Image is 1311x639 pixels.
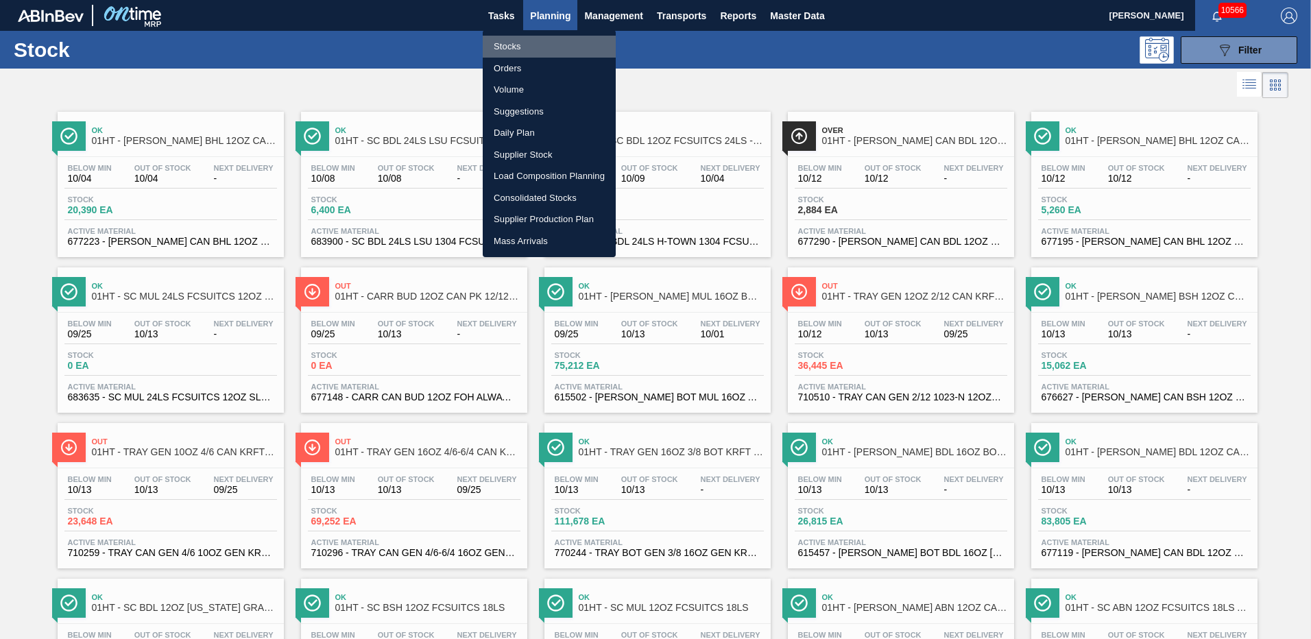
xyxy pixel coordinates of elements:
[483,101,616,123] a: Suggestions
[483,144,616,166] a: Supplier Stock
[483,79,616,101] a: Volume
[483,230,616,252] a: Mass Arrivals
[483,187,616,209] a: Consolidated Stocks
[483,122,616,144] a: Daily Plan
[483,36,616,58] a: Stocks
[483,165,616,187] a: Load Composition Planning
[483,208,616,230] a: Supplier Production Plan
[483,58,616,80] a: Orders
